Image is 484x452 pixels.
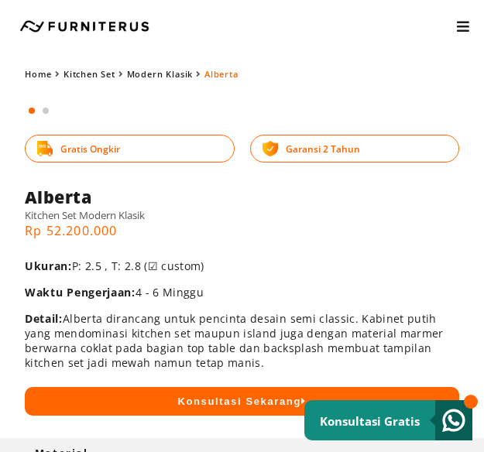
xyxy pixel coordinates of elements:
[25,68,52,80] a: Home
[204,68,239,80] span: Alberta
[304,400,472,440] a: Konsultasi Gratis
[60,142,120,156] span: Gratis Ongkir
[64,68,115,80] a: Kitchen Set
[127,68,194,80] a: Modern Klasik
[25,285,136,300] span: Waktu Pengerjaan:
[25,186,459,208] h1: Alberta
[25,387,459,416] button: Konsultasi Sekarang
[25,311,459,370] p: Alberta dirancang untuk pencinta desain semi classic. Kabinet putih yang mendominasi kitchen set ...
[25,259,459,273] p: P: 2.5 , T: 2.8 (☑ custom)
[286,142,360,156] span: Garansi 2 Tahun
[25,208,459,222] h5: Kitchen Set Modern Klasik
[25,285,459,300] p: 4 - 6 Minggu
[25,259,72,273] span: Ukuran:
[320,413,420,429] small: Konsultasi Gratis
[25,311,63,326] span: Detail:
[25,222,459,239] p: Rp 52.200.000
